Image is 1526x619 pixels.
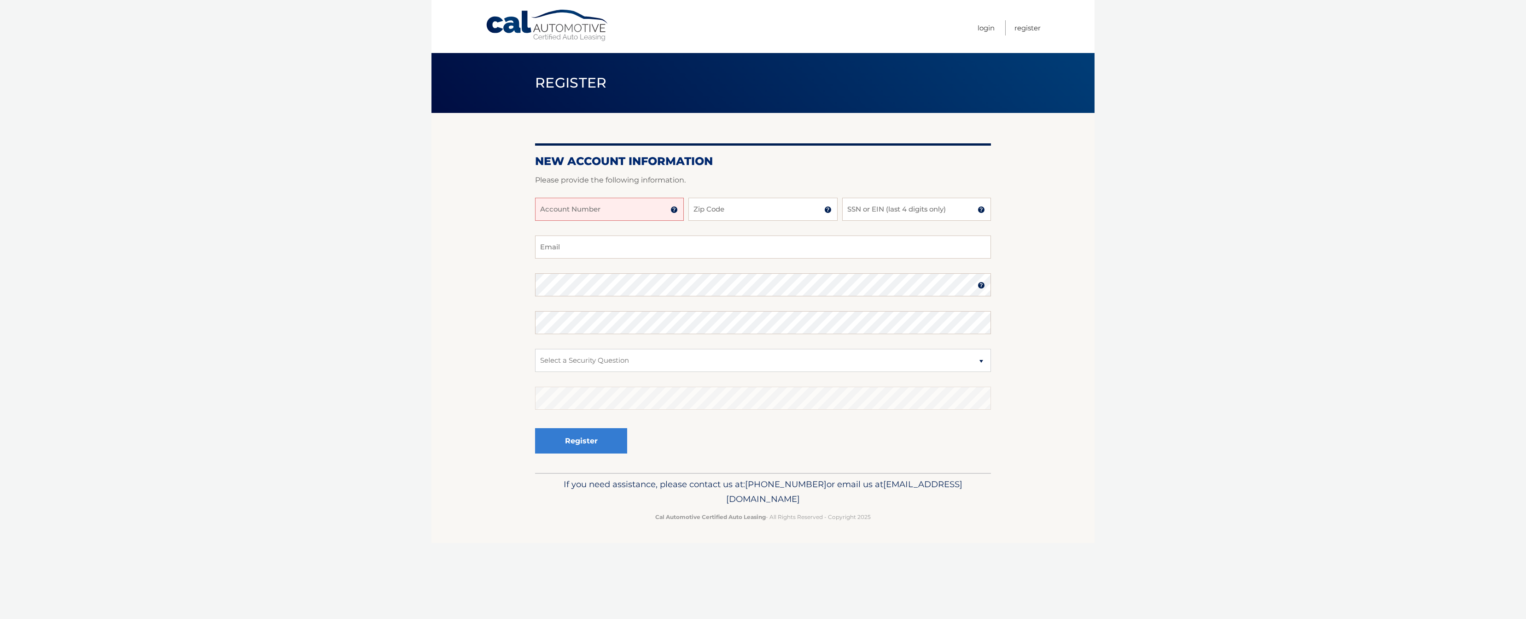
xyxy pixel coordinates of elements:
h2: New Account Information [535,154,991,168]
span: [EMAIL_ADDRESS][DOMAIN_NAME] [726,479,962,504]
span: Register [535,74,607,91]
input: Zip Code [688,198,837,221]
img: tooltip.svg [978,206,985,213]
img: tooltip.svg [978,282,985,289]
a: Register [1014,20,1041,35]
a: Login [978,20,995,35]
button: Register [535,428,627,454]
p: If you need assistance, please contact us at: or email us at [541,477,985,507]
input: Account Number [535,198,684,221]
input: SSN or EIN (last 4 digits only) [842,198,991,221]
p: - All Rights Reserved - Copyright 2025 [541,512,985,522]
a: Cal Automotive [485,9,610,42]
p: Please provide the following information. [535,174,991,187]
img: tooltip.svg [670,206,678,213]
img: tooltip.svg [824,206,832,213]
input: Email [535,236,991,259]
strong: Cal Automotive Certified Auto Leasing [655,513,766,520]
span: [PHONE_NUMBER] [745,479,827,489]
